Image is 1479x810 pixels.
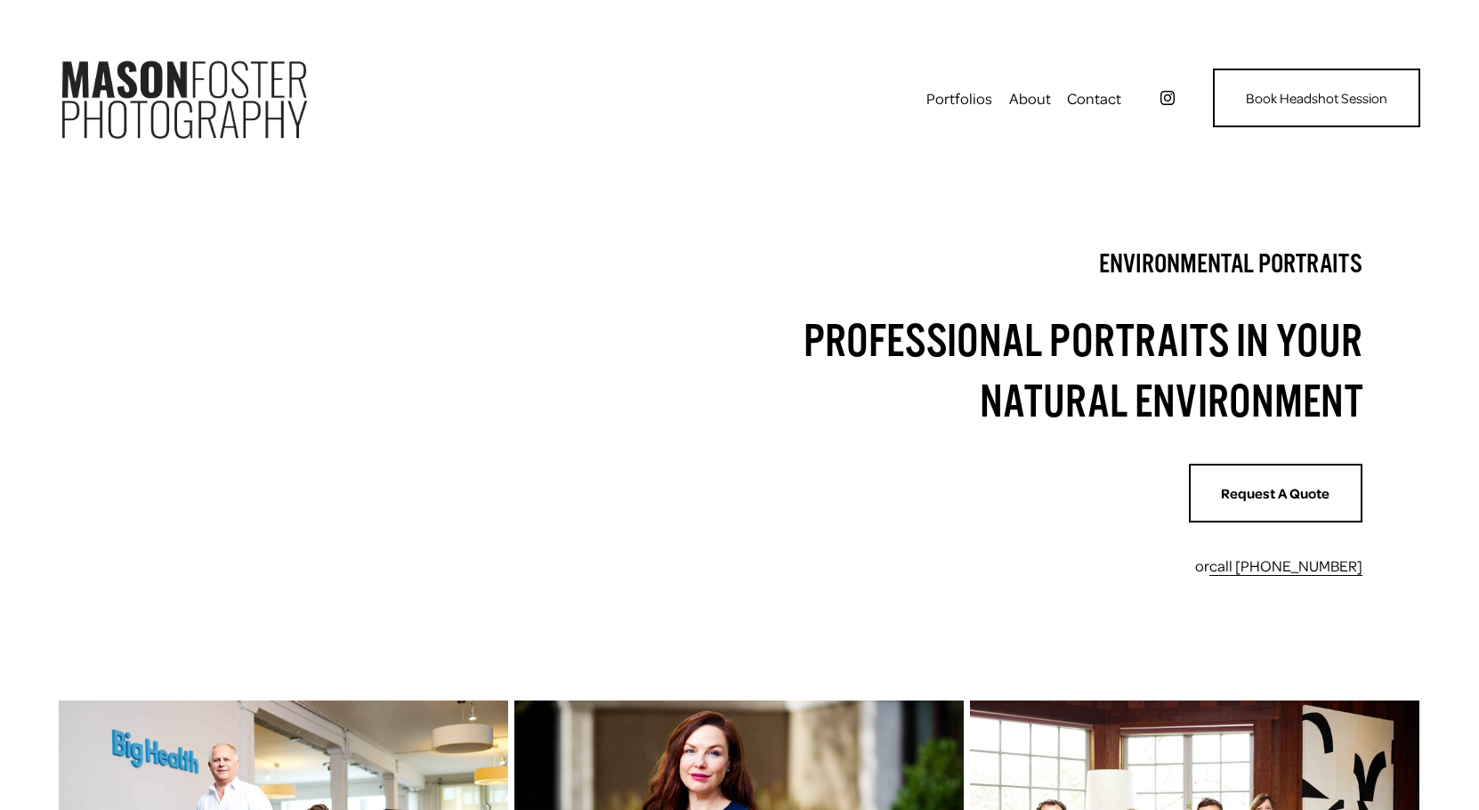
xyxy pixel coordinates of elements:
[926,84,992,112] a: folder dropdown
[739,553,1362,578] p: or
[739,312,1362,434] h2: Professional Portraits In Your Natural Environment
[1009,84,1051,112] a: About
[739,245,1362,283] h4: environmental portraits
[1213,69,1419,127] a: Book Headshot Session
[1159,89,1176,107] a: instagram-unauth
[1067,84,1121,112] a: Contact
[1209,555,1362,575] a: call [PHONE_NUMBER]
[1189,464,1362,522] a: Request A Quote
[59,45,308,151] img: Mason Foster Photography
[926,85,992,110] span: Portfolios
